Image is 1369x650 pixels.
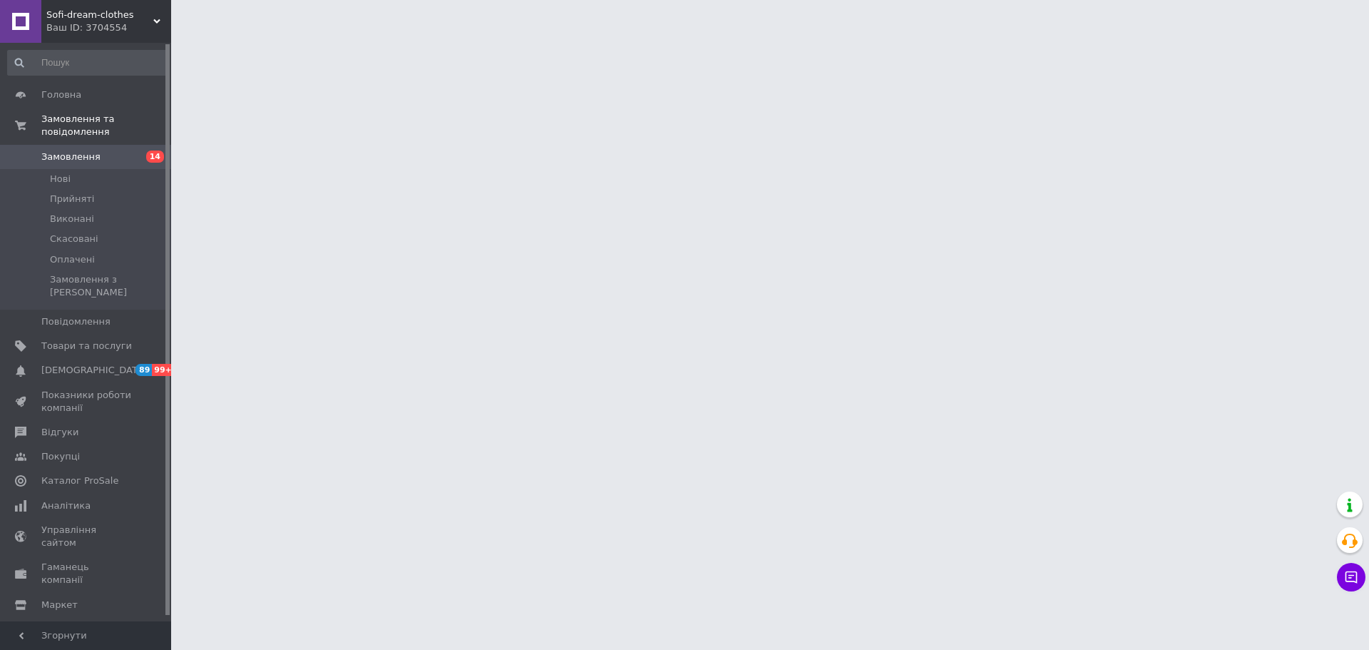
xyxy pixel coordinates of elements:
[41,524,132,549] span: Управління сайтом
[46,9,153,21] span: Sofi-dream-clothes
[135,364,152,376] span: 89
[41,499,91,512] span: Аналітика
[41,88,81,101] span: Головна
[41,450,80,463] span: Покупці
[41,426,78,439] span: Відгуки
[41,599,78,611] span: Маркет
[7,50,168,76] input: Пошук
[50,193,94,205] span: Прийняті
[1337,563,1365,591] button: Чат з покупцем
[41,364,147,377] span: [DEMOGRAPHIC_DATA]
[50,233,98,245] span: Скасовані
[41,389,132,415] span: Показники роботи компанії
[50,173,71,186] span: Нові
[41,474,118,487] span: Каталог ProSale
[41,151,101,163] span: Замовлення
[46,21,171,34] div: Ваш ID: 3704554
[50,213,94,225] span: Виконані
[50,253,95,266] span: Оплачені
[146,151,164,163] span: 14
[41,113,171,138] span: Замовлення та повідомлення
[41,315,111,328] span: Повідомлення
[50,273,167,299] span: Замовлення з [PERSON_NAME]
[41,561,132,586] span: Гаманець компанії
[152,364,175,376] span: 99+
[41,340,132,352] span: Товари та послуги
